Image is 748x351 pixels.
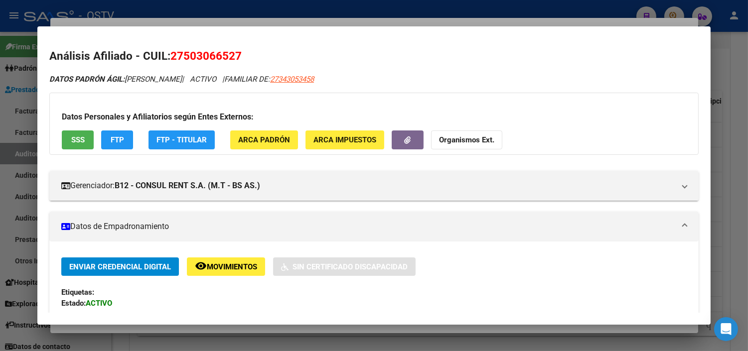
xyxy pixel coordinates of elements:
[149,130,215,149] button: FTP - Titular
[439,136,494,145] strong: Organismos Ext.
[293,262,408,271] span: Sin Certificado Discapacidad
[115,180,260,192] strong: B12 - CONSUL RENT S.A. (M.T - BS AS.)
[111,136,124,145] span: FTP
[207,262,257,271] span: Movimientos
[49,75,125,84] strong: DATOS PADRÓN ÁGIL:
[431,130,502,149] button: Organismos Ext.
[61,257,179,276] button: Enviar Credencial Digital
[195,260,207,272] mat-icon: remove_red_eye
[224,75,314,84] span: FAMILIAR DE:
[71,136,85,145] span: SSS
[61,180,675,192] mat-panel-title: Gerenciador:
[714,317,738,341] div: Open Intercom Messenger
[69,262,171,271] span: Enviar Credencial Digital
[49,75,182,84] span: [PERSON_NAME]
[270,75,314,84] span: 27343053458
[187,257,265,276] button: Movimientos
[101,130,133,149] button: FTP
[49,48,699,65] h2: Análisis Afiliado - CUIL:
[61,288,94,297] strong: Etiquetas:
[62,130,94,149] button: SSS
[86,299,112,308] strong: ACTIVO
[170,49,242,62] span: 27503066527
[305,130,384,149] button: ARCA Impuestos
[62,111,686,123] h3: Datos Personales y Afiliatorios según Entes Externos:
[61,221,675,233] mat-panel-title: Datos de Empadronamiento
[156,136,207,145] span: FTP - Titular
[313,136,376,145] span: ARCA Impuestos
[61,299,86,308] strong: Estado:
[230,130,298,149] button: ARCA Padrón
[273,257,416,276] button: Sin Certificado Discapacidad
[49,212,699,241] mat-expansion-panel-header: Datos de Empadronamiento
[49,75,314,84] i: | ACTIVO |
[238,136,290,145] span: ARCA Padrón
[49,171,699,201] mat-expansion-panel-header: Gerenciador:B12 - CONSUL RENT S.A. (M.T - BS AS.)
